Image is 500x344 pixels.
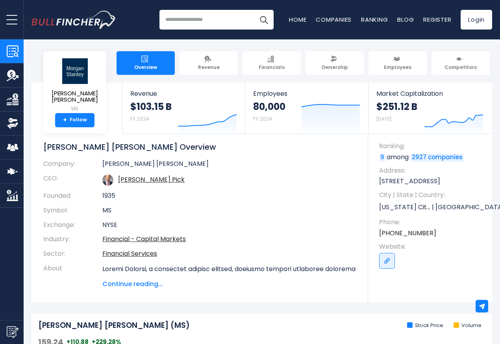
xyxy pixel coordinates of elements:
[423,15,451,24] a: Register
[117,51,175,75] a: Overview
[376,100,417,113] strong: $251.12 B
[130,115,149,122] small: FY 2024
[102,175,113,186] img: ted-pick.jpg
[102,218,356,232] td: NYSE
[50,105,100,112] small: MS
[376,115,391,122] small: [DATE]
[379,166,484,175] span: Address:
[31,11,116,29] a: Go to homepage
[397,15,414,24] a: Blog
[379,142,484,151] span: Ranking:
[454,322,481,329] li: Volume
[43,142,356,152] h1: [PERSON_NAME] [PERSON_NAME] Overview
[102,234,186,244] a: Financial - Capital Markets
[102,203,356,218] td: MS
[43,160,102,171] th: Company:
[379,177,484,186] p: [STREET_ADDRESS]
[243,51,301,75] a: Financials
[43,203,102,218] th: Symbol:
[289,15,306,24] a: Home
[43,232,102,247] th: Industry:
[43,171,102,189] th: CEO:
[180,51,238,75] a: Revenue
[130,100,172,113] strong: $103.15 B
[43,247,102,261] th: Sector:
[379,201,484,213] p: [US_STATE] Cit... | [GEOGRAPHIC_DATA] | US
[253,115,272,122] small: FY 2024
[379,154,385,162] a: 9
[134,64,157,71] span: Overview
[259,64,285,71] span: Financials
[379,253,395,269] a: Go to link
[369,83,491,134] a: Market Capitalization $251.12 B [DATE]
[461,10,492,30] a: Login
[198,64,220,71] span: Revenue
[254,10,274,30] button: Search
[306,51,364,75] a: Ownership
[379,153,484,162] p: among
[411,154,464,162] a: 2927 companies
[50,90,100,103] span: [PERSON_NAME] [PERSON_NAME]
[379,242,484,251] span: Website:
[43,189,102,203] th: Founded:
[407,322,443,329] li: Stock Price
[379,229,436,238] a: [PHONE_NUMBER]
[7,117,19,129] img: Ownership
[31,11,117,29] img: Bullfincher logo
[63,117,67,124] strong: +
[102,279,356,289] span: Continue reading...
[43,218,102,232] th: Exchange:
[369,51,427,75] a: Employees
[102,249,157,258] a: Financial Services
[130,90,237,97] span: Revenue
[102,189,356,203] td: 1935
[321,64,348,71] span: Ownership
[245,83,368,134] a: Employees 80,000 FY 2024
[379,191,484,199] span: City | State | Country:
[376,90,483,97] span: Market Capitalization
[38,321,190,331] h2: [PERSON_NAME] [PERSON_NAME] (MS)
[118,175,185,184] a: ceo
[379,218,484,227] span: Phone:
[55,113,94,127] a: +Follow
[316,15,352,24] a: Companies
[253,90,360,97] span: Employees
[43,261,102,289] th: About
[253,100,285,113] strong: 80,000
[122,83,245,134] a: Revenue $103.15 B FY 2024
[49,58,100,113] a: [PERSON_NAME] [PERSON_NAME] MS
[431,51,490,75] a: Competitors
[102,160,356,171] td: [PERSON_NAME] [PERSON_NAME]
[361,15,388,24] a: Ranking
[384,64,411,71] span: Employees
[444,64,477,71] span: Competitors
